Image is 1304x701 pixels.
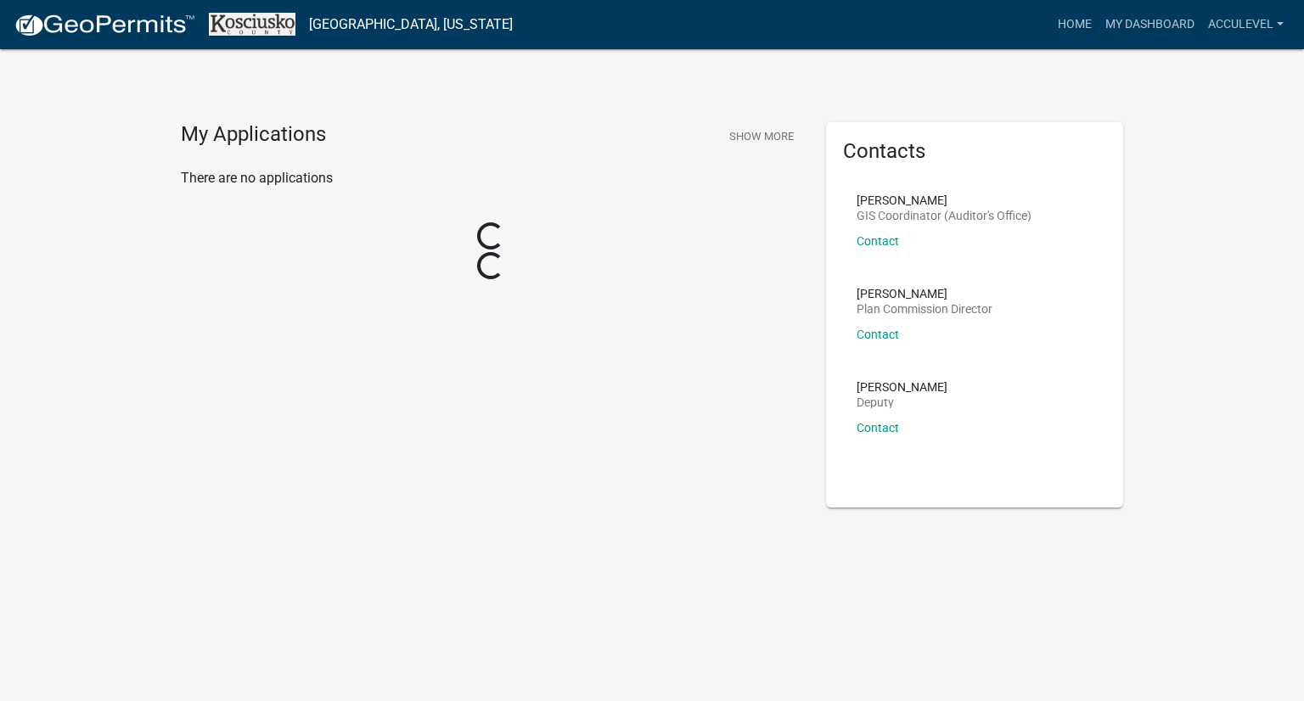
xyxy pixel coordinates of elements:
[857,328,899,341] a: Contact
[1201,8,1290,41] a: Acculevel
[857,396,947,408] p: Deputy
[181,122,326,148] h4: My Applications
[857,381,947,393] p: [PERSON_NAME]
[857,288,992,300] p: [PERSON_NAME]
[857,234,899,248] a: Contact
[843,139,1106,164] h5: Contacts
[722,122,801,150] button: Show More
[857,421,899,435] a: Contact
[857,303,992,315] p: Plan Commission Director
[181,168,801,188] p: There are no applications
[1051,8,1099,41] a: Home
[857,210,1031,222] p: GIS Coordinator (Auditor's Office)
[309,10,513,39] a: [GEOGRAPHIC_DATA], [US_STATE]
[209,13,295,36] img: Kosciusko County, Indiana
[857,194,1031,206] p: [PERSON_NAME]
[1099,8,1201,41] a: My Dashboard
